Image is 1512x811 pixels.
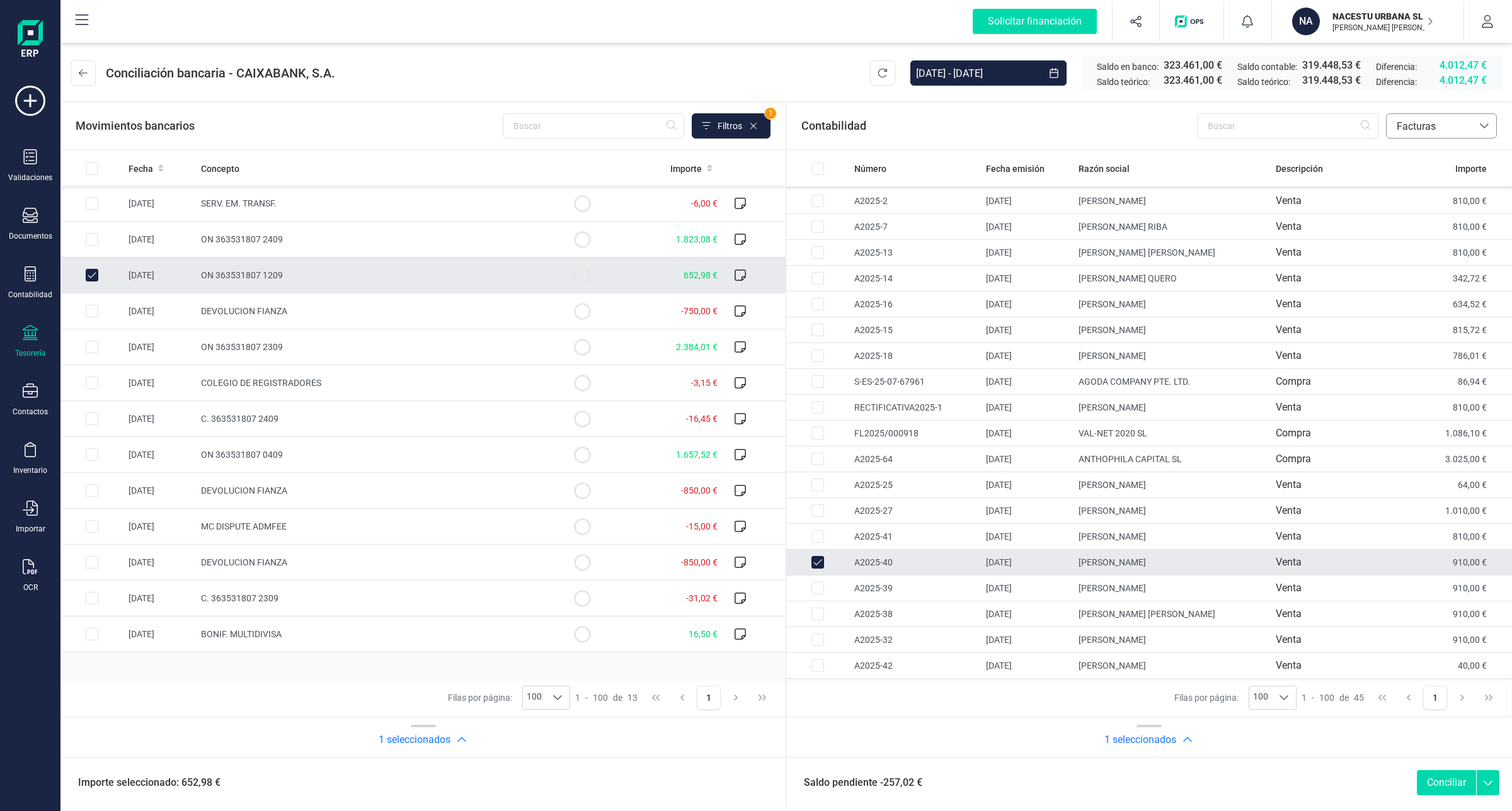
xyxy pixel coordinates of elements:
td: [PERSON_NAME] RIBA [1074,214,1271,240]
span: -750,00 € [681,306,718,316]
button: NANACESTU URBANA SL[PERSON_NAME] [PERSON_NAME] [1287,1,1448,42]
td: Venta [1271,627,1416,653]
td: [DATE] [123,365,196,401]
td: [DATE] [981,601,1073,627]
span: -850,00 € [681,557,718,567]
button: Next Page [1450,686,1474,710]
span: Saldo en banco: [1097,60,1159,73]
span: ON 363531807 2409 [201,234,283,244]
span: 1 [575,691,580,704]
span: 1.823,08 € [676,234,718,244]
td: 786,01 € [1416,343,1512,369]
td: Compra [1271,421,1416,446]
div: Row Unselected 17d679c0-5080-47ba-832c-3d33baf741a6 [86,269,98,281]
td: [DATE] [981,498,1073,524]
td: Venta [1271,266,1416,292]
div: Row Selected c7617e25-614c-4031-bb7b-a51621c68a6f [86,412,98,425]
button: Next Page [724,686,748,710]
td: [DATE] [981,550,1073,576]
div: Row Selected 4be99ceb-cfdb-4fac-9188-e2b895cbb319 [811,608,824,620]
td: [PERSON_NAME] [1074,498,1271,524]
td: [DATE] [981,266,1073,292]
span: Contabilidad [801,117,866,135]
button: First Page [644,686,668,710]
div: Row Selected f4259c2b-26a7-4899-b330-67e312405f5d [811,504,824,517]
td: Venta [1271,292,1416,317]
div: Row Selected 101f50ea-c0fb-427a-a378-ae100b15ccc4 [86,484,98,497]
span: -850,00 € [681,485,718,496]
span: 2.384,01 € [676,342,718,352]
span: BONIF. MULTIDIVISA [201,629,282,639]
td: Venta [1271,601,1416,627]
div: Row Selected aaa94463-4f95-422e-b7b2-faba3590e27a [86,628,98,640]
span: 1 [1302,691,1307,704]
span: 1.657,52 € [676,450,718,460]
span: Movimientos bancarios [76,117,195,135]
span: -31,02 € [686,593,718,603]
td: 342,72 € [1416,266,1512,292]
td: Venta [1271,343,1416,369]
div: Row Selected 80a7f2a4-c23d-43fb-98ff-5bb8436e4b12 [811,195,824,207]
span: Saldo pendiente -257,02 € [789,775,922,790]
button: First Page [1370,686,1394,710]
div: Row Selected fcc89204-794a-484f-a79f-dc08ff1c5557 [86,592,98,604]
button: Logo de OPS [1167,1,1216,42]
td: A2025-42 [849,653,981,679]
button: Conciliar [1417,770,1476,795]
td: [PERSON_NAME] [1074,524,1271,550]
td: [PERSON_NAME] [1074,627,1271,653]
td: 910,00 € [1416,550,1512,576]
span: C. 363531807 2409 [201,414,278,424]
span: ON 363531807 1209 [201,270,283,280]
td: Compra [1271,446,1416,472]
td: 910,00 € [1416,576,1512,601]
td: Venta [1271,498,1416,524]
div: Row Selected 57b5486f-d120-4b2f-ae8b-34127c4e7216 [811,298,824,310]
td: A2025-7 [849,214,981,240]
td: [DATE] [981,576,1073,601]
div: - [575,691,638,704]
td: Venta [1271,550,1416,576]
td: [DATE] [981,292,1073,317]
td: [DATE] [981,317,1073,343]
td: Compra [1271,369,1416,395]
td: [DATE] [981,627,1073,653]
td: [DATE] [123,581,196,616]
span: MC DISPUTE ADMFEE [201,521,287,531]
div: Filas por página: [448,686,570,710]
td: [PERSON_NAME] [1074,550,1271,576]
td: Venta [1271,524,1416,550]
button: Previous Page [670,686,694,710]
div: Row Selected 5cb8a782-c7f1-4a1b-9ccc-e2030e14560a [811,427,824,440]
td: Venta [1271,395,1416,421]
td: [PERSON_NAME] [1074,653,1271,679]
td: 40,00 € [1416,653,1512,679]
td: S-ES-25-07-67961 [849,369,981,395]
div: Row Selected f6741a9d-7358-4e50-829d-480d3945d83b [86,305,98,317]
div: Row Selected e4f0b705-32f6-4587-b51b-7bc564562779 [811,349,824,362]
button: Solicitar financiación [958,1,1112,42]
td: [DATE] [981,421,1073,446]
td: Venta [1271,653,1416,679]
span: Diferencia: [1376,76,1417,88]
td: 1.010,00 € [1416,498,1512,524]
td: [DATE] [981,240,1073,266]
span: 323.461,00 € [1164,73,1222,88]
span: Facturas [1392,119,1467,134]
td: 634,52 € [1416,292,1512,317]
div: Contactos [13,407,48,417]
span: 1 [765,108,776,119]
div: Row Selected 67c2cde6-db75-428d-8f83-609d94740014 [811,479,824,491]
td: RECTIFICATIVA2025-1 [849,395,981,421]
td: 64,00 € [1416,472,1512,498]
td: [PERSON_NAME] [1074,317,1271,343]
td: 810,00 € [1416,395,1512,421]
button: Page 1 [1423,686,1447,710]
div: Row Selected 01ba9542-9a9c-436a-ad50-2f3743c07020 [811,272,824,285]
span: COLEGIO DE REGISTRADORES [201,378,321,388]
span: Saldo teórico: [1237,76,1290,88]
span: Razón social [1079,162,1130,175]
span: Número [854,162,886,175]
td: [DATE] [981,653,1073,679]
div: - [1302,691,1364,704]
